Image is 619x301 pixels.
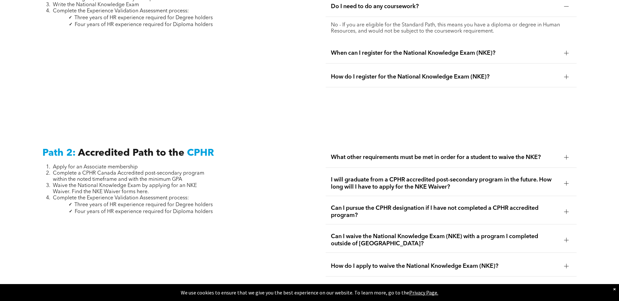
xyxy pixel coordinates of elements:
span: Complete a CPHR Canada Accredited post-secondary program within the noted timeframe and with the ... [53,171,204,182]
span: Apply for an Associate membership [53,165,138,170]
p: No - If you are eligible for the Standard Path, this means you have a diploma or degree in Human ... [331,22,571,35]
span: What other requirements must be met in order for a student to waive the NKE? [331,154,559,161]
span: Path 2: [42,148,76,158]
span: When can I register for the National Knowledge Exam (NKE)? [331,50,559,57]
span: Four years of HR experience required for Diploma holders [75,209,213,214]
span: Three years of HR experience required for Degree holders [74,202,213,208]
span: Complete the Experience Validation Assessment process: [53,195,189,201]
a: Privacy Page. [409,289,438,296]
span: How do I apply to waive the National Knowledge Exam (NKE)? [331,263,559,270]
span: Complete the Experience Validation Assessment process: [53,8,189,14]
span: Accredited Path to the [78,148,184,158]
span: I will graduate from a CPHR accredited post-secondary program in the future. How long will I have... [331,176,559,191]
span: Waive the National Knowledge Exam by applying for an NKE Waiver. Find the NKE Waiver forms here. [53,183,197,194]
span: Do I need to do any coursework? [331,3,559,10]
span: Can I pursue the CPHR designation if I have not completed a CPHR accredited program? [331,205,559,219]
span: Three years of HR experience required for Degree holders [74,15,213,21]
span: Can I waive the National Knowledge Exam (NKE) with a program I completed outside of [GEOGRAPHIC_D... [331,233,559,247]
div: Dismiss notification [613,286,616,292]
span: CPHR [187,148,214,158]
span: How do I register for the National Knowledge Exam (NKE)? [331,73,559,80]
span: Write the National Knowledge Exam [53,2,139,7]
span: Four years of HR experience required for Diploma holders [75,22,213,27]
